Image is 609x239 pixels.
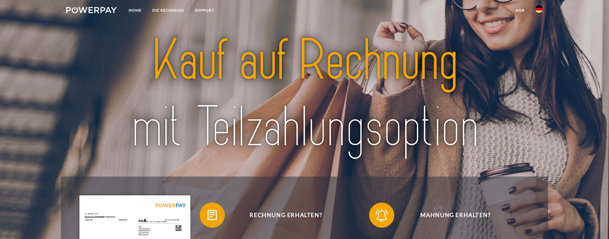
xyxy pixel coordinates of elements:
img: qb_bell.svg [374,207,390,223]
img: de [535,5,543,13]
img: qb_bill.svg [204,207,220,223]
span: Mahnung erhalten? [379,203,532,228]
img: title-powerpay_de.svg [90,24,519,164]
button: Mahnung erhalten? [369,203,532,228]
a: Home [123,5,147,16]
iframe: Schaltfläche zum Öffnen des Messaging-Fensters [584,214,604,234]
span: Rechnung erhalten? [209,203,363,228]
a: DIE RECHNUNG [147,5,190,16]
img: logo-powerpay-white.svg [66,7,117,13]
a: agb [510,5,530,16]
a: SUPPORT [190,5,219,16]
button: Rechnung erhalten? [200,203,363,228]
